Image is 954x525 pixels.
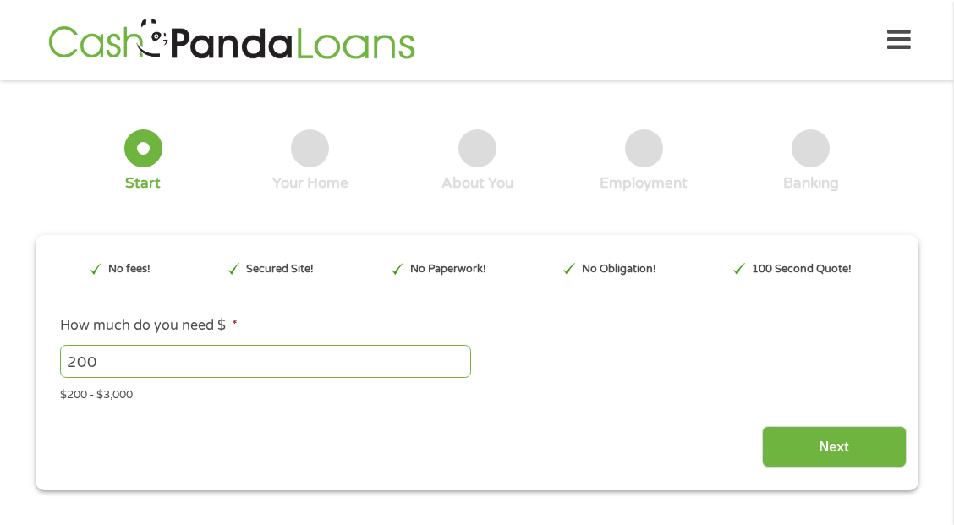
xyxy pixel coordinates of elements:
img: GetLoanNow Logo [43,16,420,64]
p: 100 Second Quote! [752,261,852,277]
p: No Obligation! [582,261,656,277]
div: About You [441,174,513,193]
div: $200 - $3,000 [60,380,894,403]
div: Your Home [272,174,348,193]
p: No fees! [108,261,151,277]
div: Employment [600,174,688,193]
label: How much do you need $ [60,317,238,335]
div: Banking [783,174,839,193]
p: No Paperwork! [410,261,486,277]
div: Start [125,174,161,193]
input: Next [762,426,907,468]
p: Secured Site! [246,261,314,277]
